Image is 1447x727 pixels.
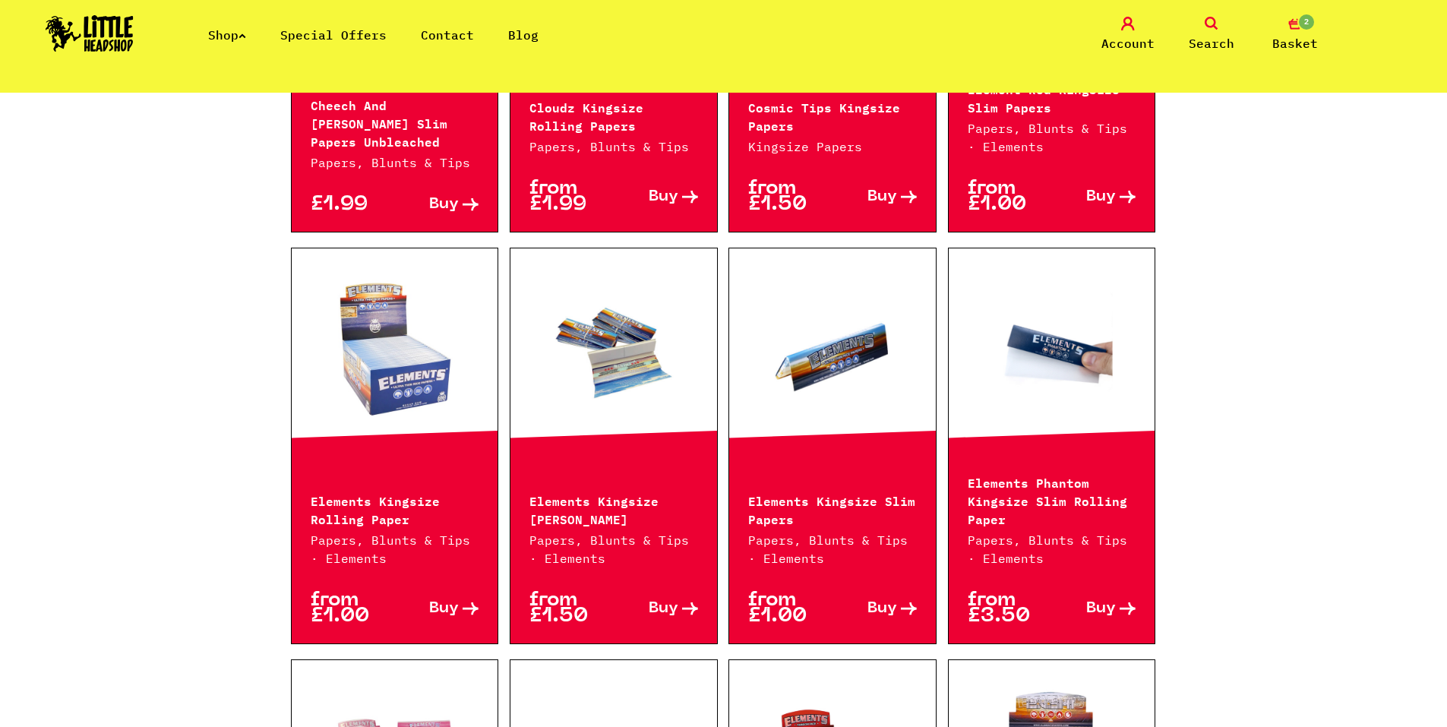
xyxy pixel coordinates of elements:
[529,491,698,527] p: Elements Kingsize [PERSON_NAME]
[748,181,832,213] p: from £1.50
[394,593,479,624] a: Buy
[421,27,474,43] a: Contact
[529,593,614,624] p: from £1.50
[529,97,698,134] p: Cloudz Kingsize Rolling Papers
[1297,13,1316,31] span: 2
[968,531,1136,567] p: Papers, Blunts & Tips · Elements
[311,491,479,527] p: Elements Kingsize Rolling Paper
[1189,34,1234,52] span: Search
[529,137,698,156] p: Papers, Blunts & Tips
[1086,189,1116,205] span: Buy
[748,491,917,527] p: Elements Kingsize Slim Papers
[968,119,1136,156] p: Papers, Blunts & Tips · Elements
[748,593,832,624] p: from £1.00
[529,181,614,213] p: from £1.99
[311,153,479,172] p: Papers, Blunts & Tips
[529,531,698,567] p: Papers, Blunts & Tips · Elements
[311,531,479,567] p: Papers, Blunts & Tips · Elements
[429,601,459,617] span: Buy
[1257,17,1333,52] a: 2 Basket
[614,593,698,624] a: Buy
[1101,34,1155,52] span: Account
[1272,34,1318,52] span: Basket
[968,593,1052,624] p: from £3.50
[968,79,1136,115] p: Element Red Kingsize Slim Papers
[832,181,917,213] a: Buy
[46,15,134,52] img: Little Head Shop Logo
[649,601,678,617] span: Buy
[394,197,479,213] a: Buy
[508,27,539,43] a: Blog
[311,197,395,213] p: £1.99
[867,601,897,617] span: Buy
[748,137,917,156] p: Kingsize Papers
[280,27,387,43] a: Special Offers
[748,97,917,134] p: Cosmic Tips Kingsize Papers
[649,189,678,205] span: Buy
[1174,17,1250,52] a: Search
[429,197,459,213] span: Buy
[311,593,395,624] p: from £1.00
[1086,601,1116,617] span: Buy
[208,27,246,43] a: Shop
[1052,181,1136,213] a: Buy
[867,189,897,205] span: Buy
[748,531,917,567] p: Papers, Blunts & Tips · Elements
[1052,593,1136,624] a: Buy
[614,181,698,213] a: Buy
[832,593,917,624] a: Buy
[311,95,479,150] p: Cheech And [PERSON_NAME] Slim Papers Unbleached
[968,473,1136,527] p: Elements Phantom Kingsize Slim Rolling Paper
[968,181,1052,213] p: from £1.00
